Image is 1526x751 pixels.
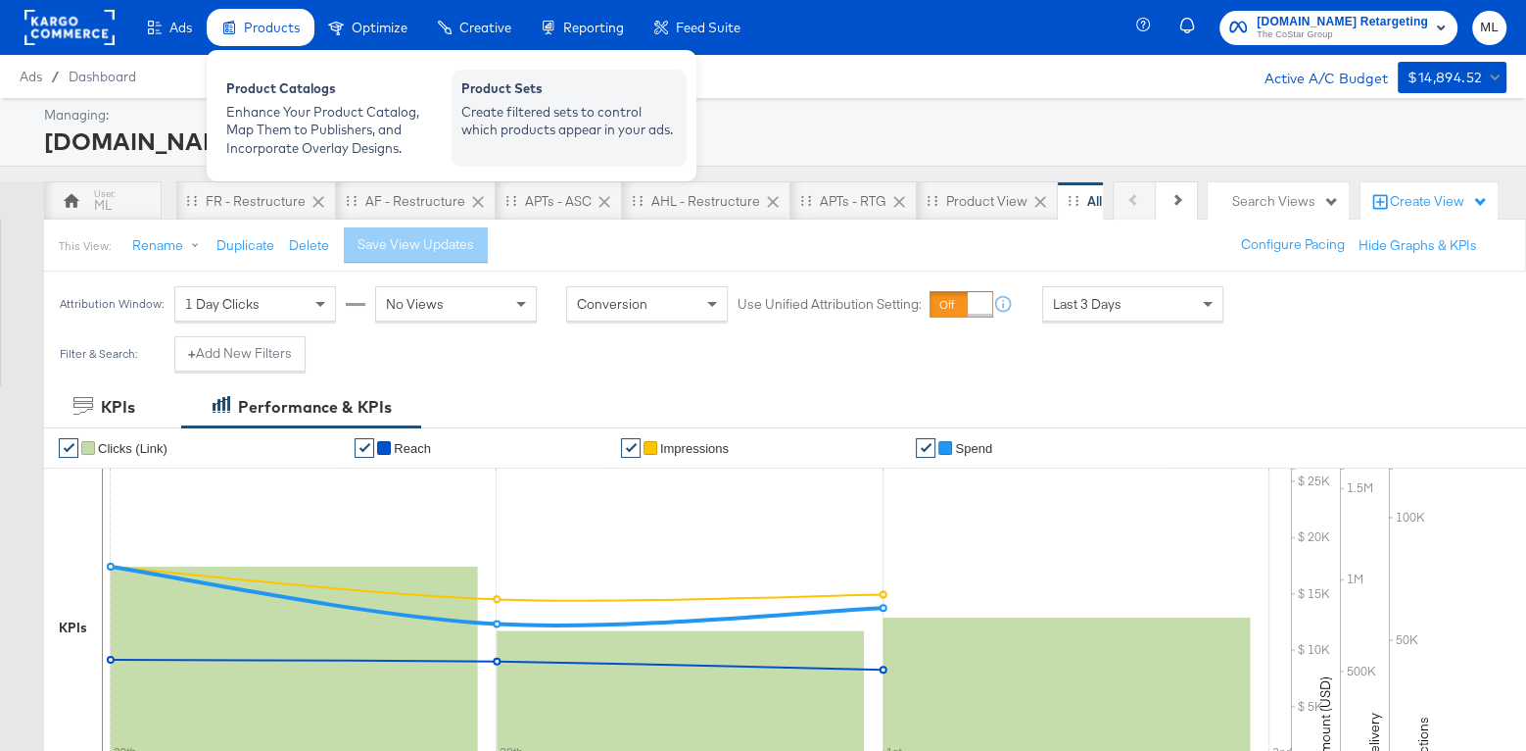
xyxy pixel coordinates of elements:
div: Search Views [1232,192,1339,211]
div: AF - Restructure [365,192,465,211]
div: [DOMAIN_NAME] Retargeting [44,125,1502,158]
span: [DOMAIN_NAME] Retargeting [1257,12,1428,32]
span: 1 Day Clicks [185,295,260,313]
span: Reporting [563,20,624,35]
div: Drag to reorder tab [800,195,811,206]
span: Products [244,20,300,35]
div: APTs - RTG [820,192,886,211]
div: Attribution Window: [59,297,165,311]
a: Dashboard [69,69,136,84]
span: Optimize [352,20,407,35]
a: ✔ [621,438,641,458]
div: Create View [1390,192,1488,212]
span: Ads [20,69,42,84]
div: Drag to reorder tab [186,195,197,206]
span: The CoStar Group [1257,27,1428,43]
a: ✔ [916,438,935,458]
span: Reach [394,441,431,456]
div: Drag to reorder tab [505,195,516,206]
div: Performance & KPIs [238,396,392,419]
span: Conversion [577,295,647,313]
span: ML [1480,17,1499,39]
button: Configure Pacing [1227,227,1359,263]
button: Duplicate [216,236,274,255]
button: +Add New Filters [174,336,306,372]
button: [DOMAIN_NAME] RetargetingThe CoStar Group [1219,11,1457,45]
div: Drag to reorder tab [346,195,357,206]
div: AHL - Restructure [651,192,760,211]
button: Hide Graphs & KPIs [1359,236,1477,255]
div: This View: [59,238,111,254]
span: Ads [169,20,192,35]
div: Drag to reorder tab [632,195,643,206]
div: KPIs [59,619,87,637]
div: Drag to reorder tab [927,195,937,206]
div: KPIs [101,396,135,419]
span: Impressions [660,441,729,456]
a: ✔ [59,438,78,458]
span: No Views [386,295,444,313]
div: APTs - ASC [525,192,592,211]
span: Feed Suite [676,20,740,35]
div: Drag to reorder tab [1068,195,1078,206]
button: Delete [289,236,329,255]
span: Last 3 Days [1053,295,1121,313]
div: All Campaigns [1087,192,1175,211]
a: ✔ [355,438,374,458]
div: Active A/C Budget [1244,62,1388,91]
div: Filter & Search: [59,347,138,361]
div: ML [94,196,112,215]
span: / [42,69,69,84]
button: ML [1472,11,1506,45]
div: Managing: [44,106,1502,125]
button: Rename [119,228,220,264]
label: Use Unified Attribution Setting: [738,295,922,314]
div: $14,894.52 [1407,66,1482,90]
button: $14,894.52 [1398,62,1506,93]
span: Spend [955,441,992,456]
div: FR - Restructure [206,192,306,211]
div: Product View [946,192,1027,211]
strong: + [188,344,196,363]
span: Creative [459,20,511,35]
span: Clicks (Link) [98,441,167,456]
